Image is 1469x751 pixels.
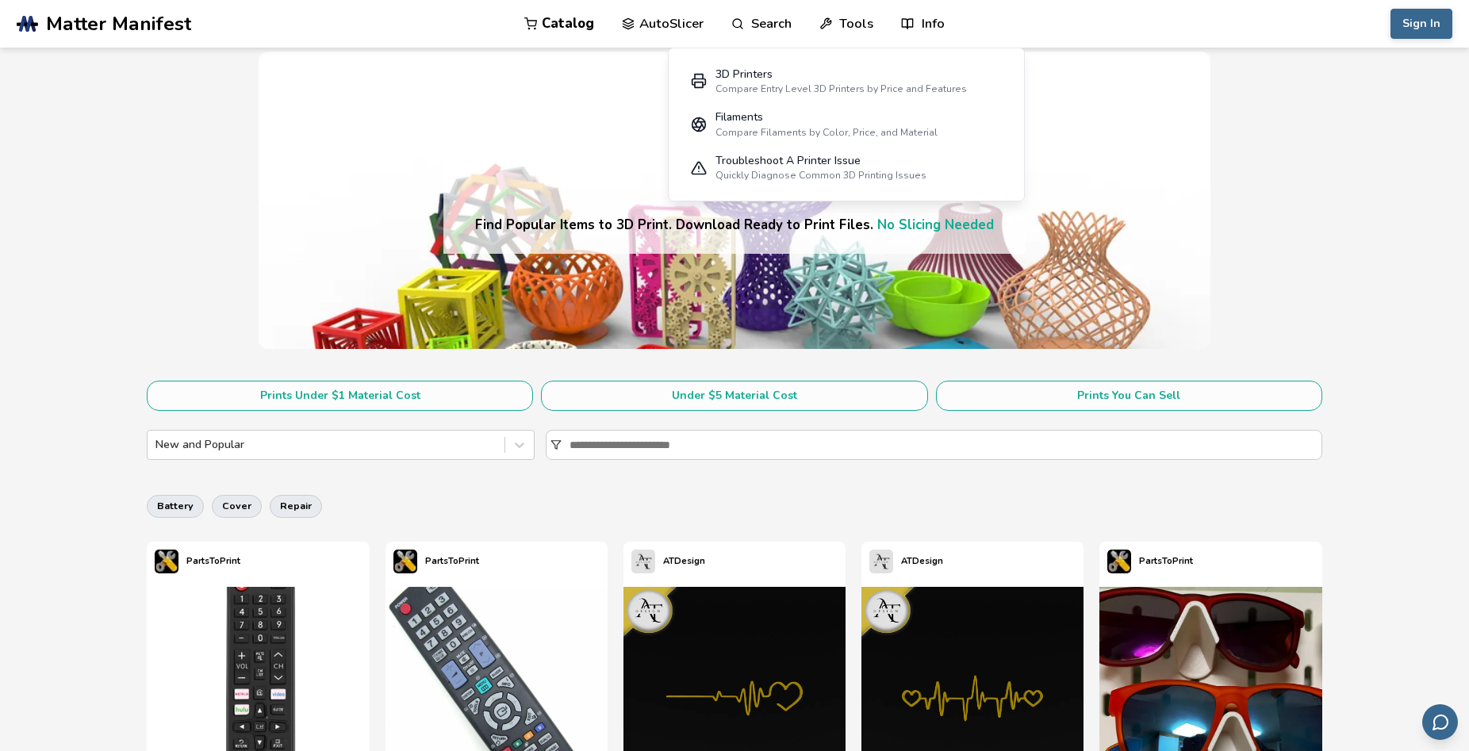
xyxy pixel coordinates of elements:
[694,178,775,202] div: Catalog
[631,550,655,573] img: ATDesign's profile
[715,68,967,81] div: 3D Printers
[1099,542,1201,581] a: PartsToPrint's profilePartsToPrint
[212,495,262,517] button: cover
[186,553,240,569] p: PartsToPrint
[541,381,927,411] button: Under $5 Material Cost
[680,59,1013,103] a: 3D PrintersCompare Entry Level 3D Printers by Price and Features
[425,553,479,569] p: PartsToPrint
[147,495,204,517] button: battery
[869,550,893,573] img: ATDesign's profile
[147,542,248,581] a: PartsToPrint's profilePartsToPrint
[901,553,943,569] p: ATDesign
[715,127,938,138] div: Compare Filaments by Color, Price, and Material
[270,495,322,517] button: repair
[155,439,159,451] input: New and Popular
[393,550,417,573] img: PartsToPrint's profile
[1107,550,1131,573] img: PartsToPrint's profile
[715,83,967,94] div: Compare Entry Level 3D Printers by Price and Features
[715,155,926,167] div: Troubleshoot A Printer Issue
[877,216,994,234] a: No Slicing Needed
[1390,9,1452,39] button: Sign In
[385,542,487,581] a: PartsToPrint's profilePartsToPrint
[680,103,1013,147] a: FilamentsCompare Filaments by Color, Price, and Material
[1139,553,1193,569] p: PartsToPrint
[147,381,533,411] button: Prints Under $1 Material Cost
[715,111,938,124] div: Filaments
[1422,704,1458,740] button: Send feedback via email
[861,542,951,581] a: ATDesign's profileATDesign
[680,146,1013,190] a: Troubleshoot A Printer IssueQuickly Diagnose Common 3D Printing Issues
[155,550,178,573] img: PartsToPrint's profile
[475,216,994,234] h4: Find Popular Items to 3D Print. Download Ready to Print Files.
[663,553,705,569] p: ATDesign
[715,170,926,181] div: Quickly Diagnose Common 3D Printing Issues
[46,13,191,35] span: Matter Manifest
[936,381,1322,411] button: Prints You Can Sell
[623,542,713,581] a: ATDesign's profileATDesign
